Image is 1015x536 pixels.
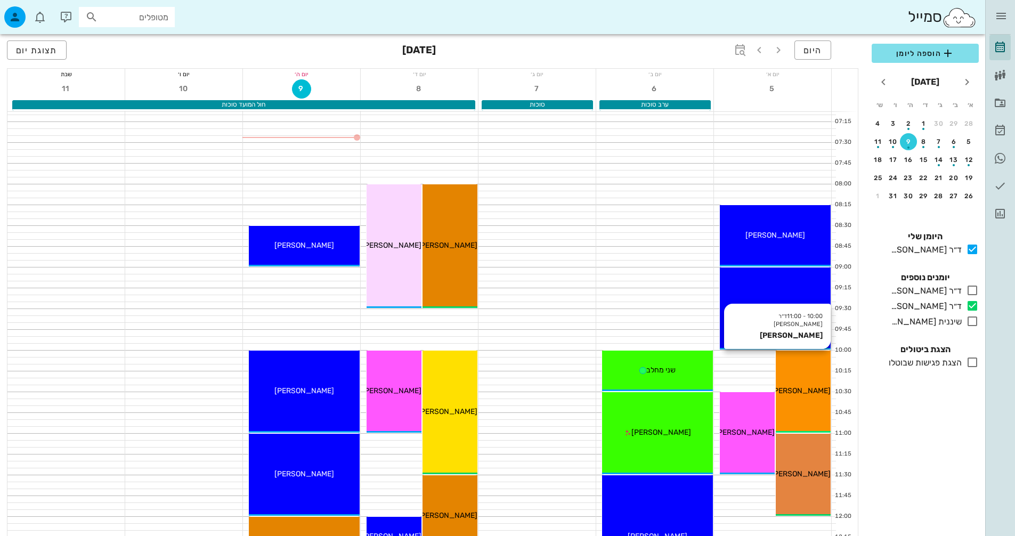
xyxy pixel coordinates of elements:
span: תצוגת יום [16,45,58,55]
div: 10:30 [832,387,854,396]
button: 26 [961,188,978,205]
button: 21 [930,169,947,186]
div: 10:45 [832,408,854,417]
div: 08:15 [832,200,854,209]
button: 19 [961,169,978,186]
div: יום ה׳ [243,69,360,79]
span: חול המועד סוכות [222,101,265,108]
button: חודש שעבר [957,72,977,92]
div: 12 [961,156,978,164]
span: סוכות [530,101,545,108]
span: [PERSON_NAME] [274,469,334,478]
div: 07:15 [832,117,854,126]
div: 18 [870,156,887,164]
div: 08:00 [832,180,854,189]
div: הצגת פגישות שבוטלו [884,356,962,369]
div: יום א׳ [714,69,831,79]
div: 26 [961,192,978,200]
button: 17 [885,151,902,168]
div: 10:00 [832,346,854,355]
h4: היומן שלי [872,230,979,243]
button: 12 [961,151,978,168]
h3: [DATE] [402,40,436,62]
button: 31 [885,188,902,205]
button: חודש הבא [874,72,893,92]
div: 09:45 [832,325,854,334]
span: [PERSON_NAME] [771,469,831,478]
th: ש׳ [873,96,887,114]
div: 1 [870,192,887,200]
div: יום ו׳ [125,69,242,79]
div: 7 [930,138,947,145]
div: 17 [885,156,902,164]
div: 11 [870,138,887,145]
div: 29 [946,120,963,127]
button: 10 [885,133,902,150]
h4: יומנים נוספים [872,271,979,284]
div: 10 [885,138,902,145]
div: 27 [946,192,963,200]
button: היום [794,40,831,60]
button: 29 [915,188,932,205]
div: 14 [930,156,947,164]
div: 30 [900,192,917,200]
div: 4 [870,120,887,127]
span: ערב סוכות [641,101,669,108]
button: 5 [763,79,782,99]
div: 2 [900,120,917,127]
button: 6 [645,79,664,99]
span: [PERSON_NAME] [362,241,421,250]
div: 11:15 [832,450,854,459]
button: 3 [885,115,902,132]
div: 10:15 [832,367,854,376]
span: [PERSON_NAME] [274,241,334,250]
div: יום ג׳ [478,69,596,79]
button: 9 [900,133,917,150]
button: 16 [900,151,917,168]
span: [PERSON_NAME] [715,428,775,437]
button: 14 [930,151,947,168]
div: 11:00 [832,429,854,438]
span: 5 [763,84,782,93]
div: 30 [930,120,947,127]
div: 08:30 [832,221,854,230]
div: 11:30 [832,470,854,480]
h4: הצגת ביטולים [872,343,979,356]
div: 23 [900,174,917,182]
div: יום ד׳ [361,69,478,79]
img: SmileCloud logo [942,7,977,28]
th: ב׳ [948,96,962,114]
button: 6 [946,133,963,150]
div: ד״ר [PERSON_NAME] [887,300,962,313]
div: 3 [885,120,902,127]
div: 28 [961,120,978,127]
div: סמייל [908,6,977,29]
button: 28 [961,115,978,132]
div: 6 [946,138,963,145]
span: [PERSON_NAME] [771,386,831,395]
div: 28 [930,192,947,200]
button: 1 [915,115,932,132]
div: 15 [915,156,932,164]
button: הוספה ליומן [872,44,979,63]
div: 09:15 [832,283,854,293]
span: 7 [527,84,547,93]
div: 07:30 [832,138,854,147]
button: 22 [915,169,932,186]
span: [PERSON_NAME] [418,241,477,250]
span: [PERSON_NAME] [745,231,805,240]
th: ה׳ [903,96,917,114]
div: 11:45 [832,491,854,500]
div: שיננית [PERSON_NAME] [887,315,962,328]
button: 30 [900,188,917,205]
div: יום ב׳ [596,69,713,79]
span: 6 [645,84,664,93]
div: 09:00 [832,263,854,272]
button: 2 [900,115,917,132]
button: 15 [915,151,932,168]
button: 13 [946,151,963,168]
span: [PERSON_NAME] [418,511,477,520]
div: 22 [915,174,932,182]
div: 29 [915,192,932,200]
div: 1 [915,120,932,127]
